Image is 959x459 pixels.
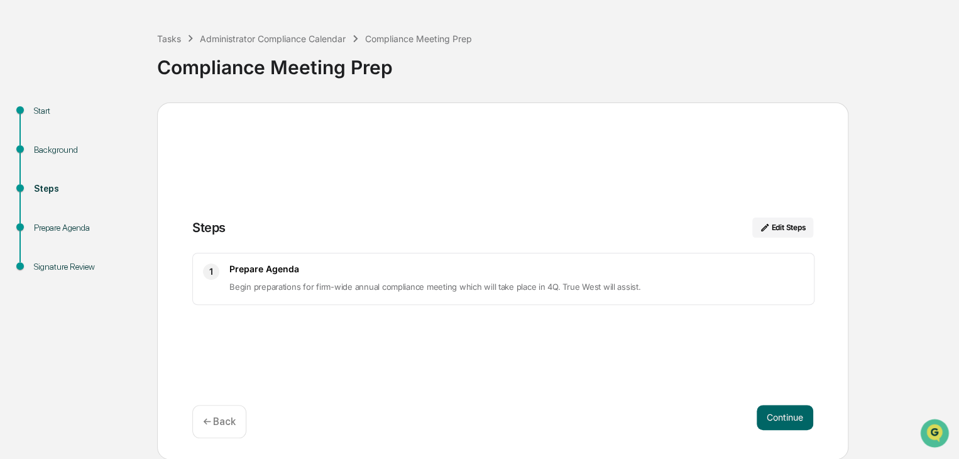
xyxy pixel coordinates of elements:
div: Start new chat [43,96,206,109]
div: Signature Review [34,260,137,274]
div: Tasks [157,33,181,44]
div: Steps [192,220,226,235]
div: Compliance Meeting Prep [157,46,953,79]
div: 🔎 [13,184,23,194]
button: Continue [757,405,813,430]
div: We're available if you need us! [43,109,159,119]
button: Edit Steps [752,218,813,238]
span: Begin preparations for firm-wide annual compliance meeting which will take place in 4Q. True West... [229,282,640,292]
div: Administrator Compliance Calendar [200,33,346,44]
span: Data Lookup [25,182,79,195]
div: Prepare Agenda [34,221,137,235]
span: Preclearance [25,158,81,171]
button: Start new chat [214,100,229,115]
div: Background [34,143,137,157]
span: Pylon [125,213,152,223]
div: Start [34,104,137,118]
img: 1746055101610-c473b297-6a78-478c-a979-82029cc54cd1 [13,96,35,119]
iframe: Open customer support [919,418,953,451]
div: 🗄️ [91,160,101,170]
span: 1 [209,264,213,279]
a: 🔎Data Lookup [8,177,84,200]
div: Compliance Meeting Prep [365,33,472,44]
span: Attestations [104,158,156,171]
p: How can we help? [13,26,229,47]
h3: Prepare Agenda [229,263,804,274]
div: Steps [34,182,137,196]
a: 🖐️Preclearance [8,153,86,176]
a: Powered byPylon [89,213,152,223]
p: ← Back [203,416,236,428]
div: 🖐️ [13,160,23,170]
a: 🗄️Attestations [86,153,161,176]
